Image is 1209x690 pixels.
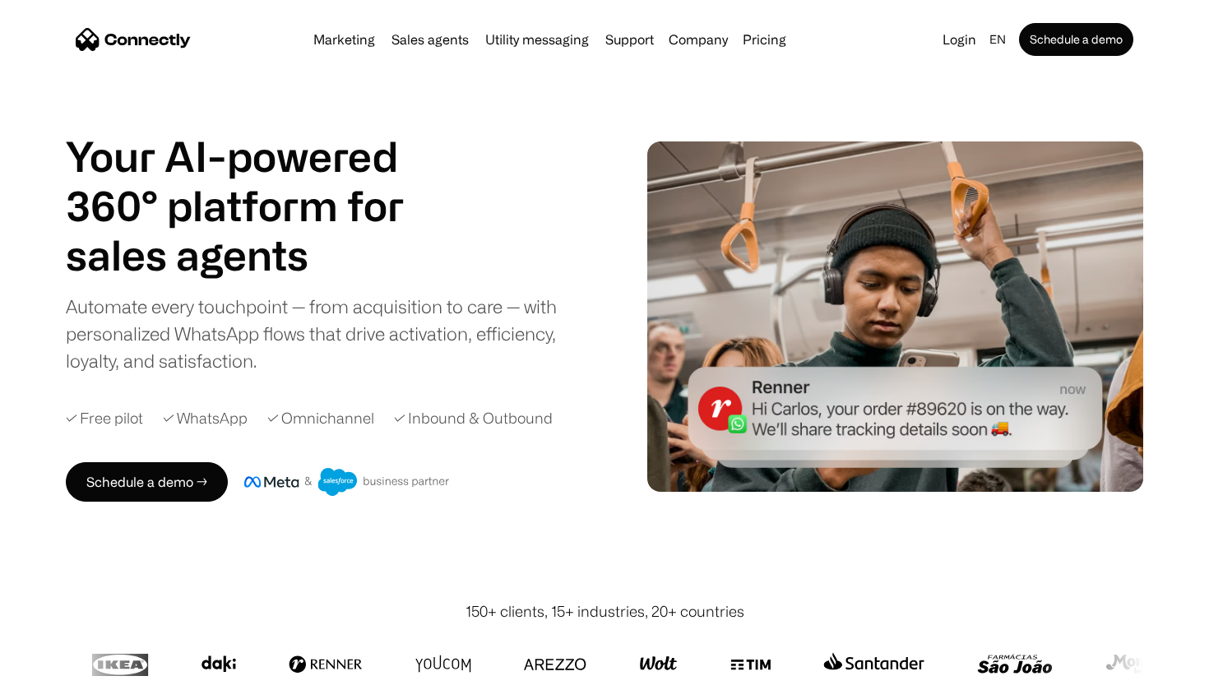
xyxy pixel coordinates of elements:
[76,27,191,52] a: home
[66,230,444,280] div: 1 of 4
[479,33,595,46] a: Utility messaging
[983,28,1016,51] div: en
[267,407,374,429] div: ✓ Omnichannel
[385,33,475,46] a: Sales agents
[33,661,99,684] ul: Language list
[936,28,983,51] a: Login
[736,33,793,46] a: Pricing
[66,230,444,280] div: carousel
[66,230,444,280] h1: sales agents
[664,28,733,51] div: Company
[1019,23,1133,56] a: Schedule a demo
[599,33,660,46] a: Support
[66,462,228,502] a: Schedule a demo →
[669,28,728,51] div: Company
[394,407,553,429] div: ✓ Inbound & Outbound
[244,468,450,496] img: Meta and Salesforce business partner badge.
[163,407,248,429] div: ✓ WhatsApp
[307,33,382,46] a: Marketing
[66,132,444,230] h1: Your AI-powered 360° platform for
[466,600,744,623] div: 150+ clients, 15+ industries, 20+ countries
[989,28,1006,51] div: en
[16,660,99,684] aside: Language selected: English
[66,293,584,374] div: Automate every touchpoint — from acquisition to care — with personalized WhatsApp flows that driv...
[66,407,143,429] div: ✓ Free pilot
